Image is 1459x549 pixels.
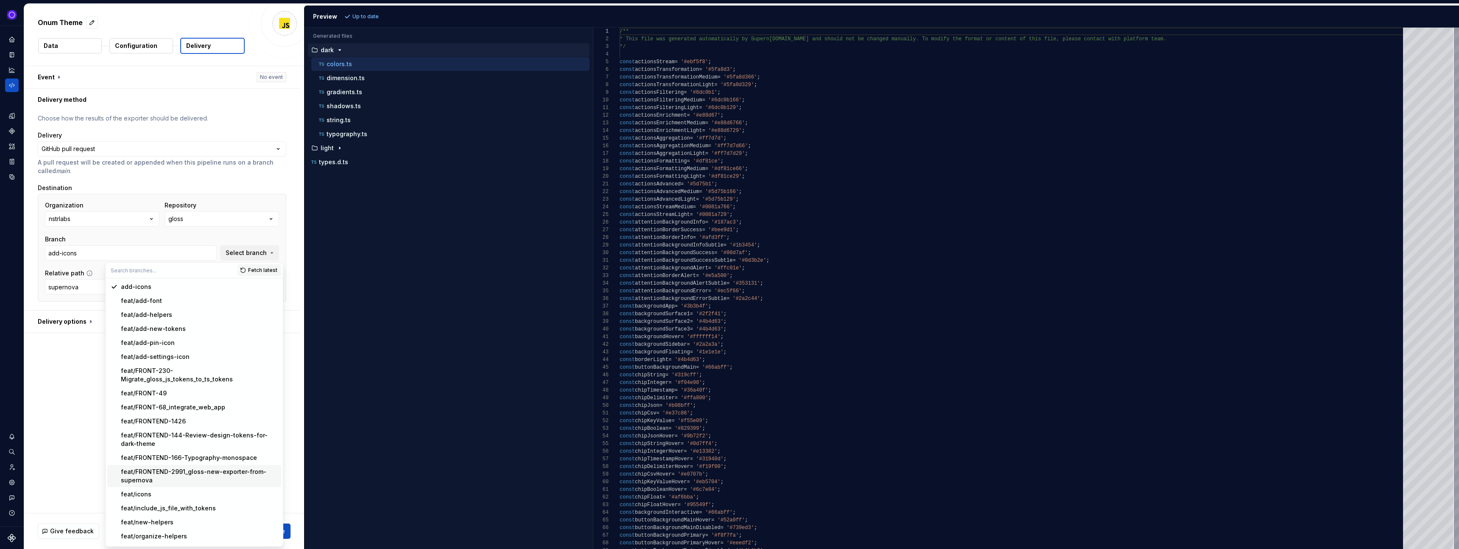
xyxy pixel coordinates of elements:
[620,235,635,241] span: const
[708,265,711,271] span: =
[738,219,741,225] span: ;
[620,296,635,302] span: const
[674,59,677,65] span: =
[620,120,635,126] span: const
[38,131,62,140] label: Delivery
[321,145,334,151] p: light
[319,159,348,165] p: types.d.ts
[711,120,745,126] span: '#e88d6766'
[5,460,19,474] div: Invite team
[760,296,763,302] span: ;
[593,272,609,280] div: 33
[711,166,745,172] span: '#df81ce66'
[705,105,738,111] span: '#6dc0b129'
[620,36,769,42] span: * This file was generated automatically by Supern
[708,174,741,179] span: '#df81ce29'
[702,174,705,179] span: =
[635,90,684,95] span: actionsFiltering
[620,189,635,195] span: const
[635,174,702,179] span: actionsFormattingLight
[620,67,635,73] span: const
[620,288,635,294] span: const
[5,155,19,168] div: Storybook stories
[593,43,609,50] div: 3
[708,288,711,294] span: =
[696,135,724,141] span: '#ff7d7d'
[620,303,635,309] span: const
[635,235,693,241] span: attentionBorderInfo
[690,212,693,218] span: =
[121,518,173,527] div: feat/new-helpers
[727,235,729,241] span: ;
[45,269,84,277] label: Relative path
[702,128,705,134] span: =
[705,219,708,225] span: =
[165,201,196,210] label: Repository
[593,241,609,249] div: 29
[593,295,609,303] div: 36
[5,33,19,46] a: Home
[635,288,708,294] span: attentionBackgroundError
[56,167,70,174] i: main
[593,50,609,58] div: 4
[635,128,702,134] span: actionsEnrichmentLight
[742,265,745,271] span: ;
[593,112,609,119] div: 12
[5,491,19,504] div: Contact support
[620,166,635,172] span: const
[8,534,16,542] a: Supernova Logo
[121,532,187,541] div: feat/organize-helpers
[593,211,609,218] div: 25
[732,258,735,263] span: =
[38,17,83,28] p: Onum Theme
[693,204,696,210] span: =
[696,196,699,202] span: =
[729,242,757,248] span: '#1b3454'
[720,250,748,256] span: '#00d7af'
[308,45,590,55] button: dark
[943,36,1096,42] span: fy the format or content of this file, please cont
[705,67,732,73] span: '#5fa8d3'
[593,66,609,73] div: 6
[745,151,748,157] span: ;
[593,89,609,96] div: 9
[729,212,732,218] span: ;
[620,74,635,80] span: const
[769,36,943,42] span: [DOMAIN_NAME] and should not be changed manually. To modi
[121,431,278,448] div: feat/FRONTEND-144-Review-design-tokens-for-dark-theme
[742,128,745,134] span: ;
[5,445,19,459] button: Search ⌘K
[620,90,635,95] span: const
[766,258,769,263] span: ;
[732,204,735,210] span: ;
[121,353,190,361] div: feat/add-settings-icon
[38,524,99,539] button: Give feedback
[687,181,714,187] span: '#5d75b1'
[620,174,635,179] span: const
[717,90,720,95] span: ;
[311,129,590,139] button: typography.ts
[732,296,760,302] span: '#2a2c44'
[238,264,281,276] button: Fetch latest
[742,288,745,294] span: ;
[705,151,708,157] span: =
[5,140,19,153] a: Assets
[106,263,238,278] input: Search branches...
[5,48,19,62] div: Documentation
[327,131,367,137] p: typography.ts
[593,28,609,35] div: 1
[705,189,738,195] span: '#5d75b166'
[121,339,175,347] div: feat/add-pin-icon
[705,166,708,172] span: =
[5,63,19,77] div: Analytics
[696,273,699,279] span: =
[5,430,19,443] button: Notifications
[745,166,748,172] span: ;
[593,81,609,89] div: 8
[311,115,590,125] button: string.ts
[593,142,609,150] div: 16
[321,47,334,53] p: dark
